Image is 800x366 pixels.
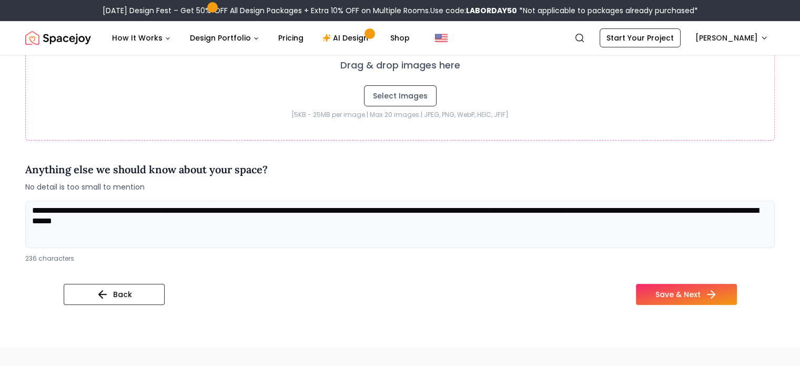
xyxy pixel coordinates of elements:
[47,111,753,119] p: [5KB - 25MB per image | Max 20 images | JPEG, PNG, WebP, HEIC, JFIF]
[689,28,775,47] button: [PERSON_NAME]
[435,32,448,44] img: United States
[364,85,437,106] button: Select Images
[25,21,775,55] nav: Global
[600,28,681,47] a: Start Your Project
[25,254,775,263] div: 236 characters
[104,27,418,48] nav: Main
[104,27,179,48] button: How It Works
[270,27,312,48] a: Pricing
[25,182,268,192] span: No detail is too small to mention
[517,5,698,16] span: *Not applicable to packages already purchased*
[382,27,418,48] a: Shop
[181,27,268,48] button: Design Portfolio
[466,5,517,16] b: LABORDAY50
[314,27,380,48] a: AI Design
[25,162,268,177] h4: Anything else we should know about your space?
[25,27,91,48] a: Spacejoy
[430,5,517,16] span: Use code:
[64,284,165,305] button: Back
[636,284,737,305] button: Save & Next
[340,58,460,73] p: Drag & drop images here
[25,27,91,48] img: Spacejoy Logo
[103,5,698,16] div: [DATE] Design Fest – Get 50% OFF All Design Packages + Extra 10% OFF on Multiple Rooms.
